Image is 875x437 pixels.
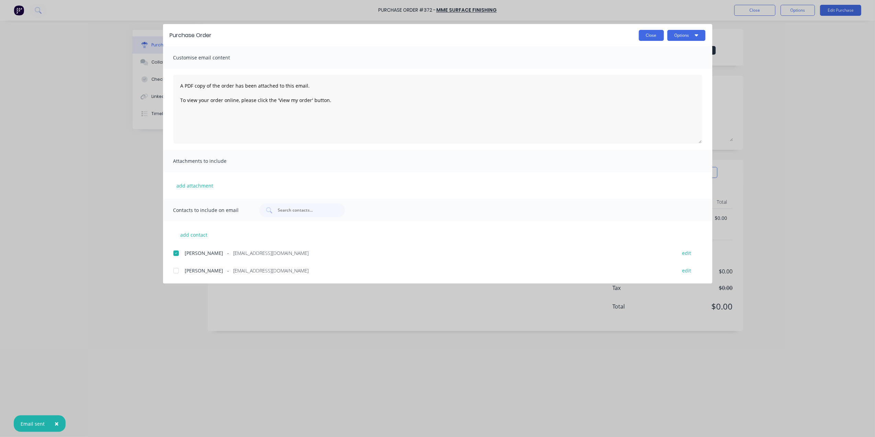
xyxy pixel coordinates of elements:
[233,249,309,257] span: [EMAIL_ADDRESS][DOMAIN_NAME]
[173,180,217,191] button: add attachment
[667,30,705,41] button: Options
[21,420,45,427] div: Email sent
[173,75,702,144] textarea: A PDF copy of the order has been attached to this email. To view your order online, please click ...
[185,249,223,257] span: [PERSON_NAME]
[233,267,309,274] span: [EMAIL_ADDRESS][DOMAIN_NAME]
[173,205,249,215] span: Contacts to include on email
[639,30,664,41] button: Close
[55,419,59,428] span: ×
[173,156,249,166] span: Attachments to include
[277,207,334,214] input: Search contacts...
[173,53,249,63] span: Customise email content
[185,267,223,274] span: [PERSON_NAME]
[678,266,695,275] button: edit
[678,248,695,257] button: edit
[228,267,229,274] span: -
[170,31,212,40] div: Purchase Order
[48,415,66,432] button: Close
[228,249,229,257] span: -
[173,229,215,240] button: add contact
